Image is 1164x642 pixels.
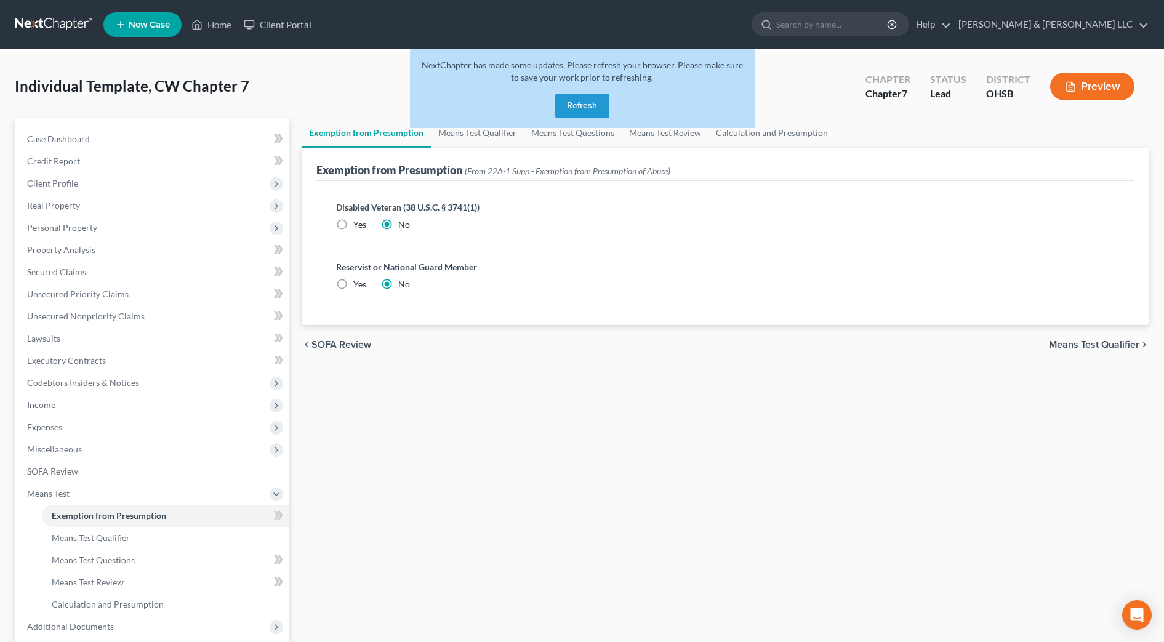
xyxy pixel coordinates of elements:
[302,340,371,350] button: chevron_left SOFA Review
[986,73,1030,87] div: District
[27,156,80,166] span: Credit Report
[129,20,170,30] span: New Case
[302,118,431,148] a: Exemption from Presumption
[27,444,82,454] span: Miscellaneous
[1139,340,1149,350] i: chevron_right
[17,305,289,327] a: Unsecured Nonpriority Claims
[185,14,238,36] a: Home
[42,527,289,549] a: Means Test Qualifier
[902,87,907,99] span: 7
[17,283,289,305] a: Unsecured Priority Claims
[42,505,289,527] a: Exemption from Presumption
[27,178,78,188] span: Client Profile
[398,279,410,289] span: No
[27,311,145,321] span: Unsecured Nonpriority Claims
[865,73,910,87] div: Chapter
[17,460,289,483] a: SOFA Review
[353,279,366,289] span: Yes
[910,14,951,36] a: Help
[27,222,97,233] span: Personal Property
[17,150,289,172] a: Credit Report
[27,267,86,277] span: Secured Claims
[1049,340,1149,350] button: Means Test Qualifier chevron_right
[27,289,129,299] span: Unsecured Priority Claims
[398,219,410,230] span: No
[238,14,318,36] a: Client Portal
[27,244,95,255] span: Property Analysis
[27,333,60,343] span: Lawsuits
[27,422,62,432] span: Expenses
[17,239,289,261] a: Property Analysis
[776,13,889,36] input: Search by name...
[52,577,124,587] span: Means Test Review
[1122,600,1152,630] div: Open Intercom Messenger
[27,200,80,211] span: Real Property
[708,118,835,148] a: Calculation and Presumption
[336,260,1115,273] label: Reservist or National Guard Member
[986,87,1030,101] div: OHSB
[311,340,371,350] span: SOFA Review
[17,350,289,372] a: Executory Contracts
[52,555,135,565] span: Means Test Questions
[27,134,90,144] span: Case Dashboard
[930,87,966,101] div: Lead
[1049,340,1139,350] span: Means Test Qualifier
[27,355,106,366] span: Executory Contracts
[865,87,910,101] div: Chapter
[1050,73,1134,100] button: Preview
[422,60,743,82] span: NextChapter has made some updates. Please refresh your browser. Please make sure to save your wor...
[952,14,1149,36] a: [PERSON_NAME] & [PERSON_NAME] LLC
[316,163,670,177] div: Exemption from Presumption
[52,599,164,609] span: Calculation and Presumption
[17,261,289,283] a: Secured Claims
[27,399,55,410] span: Income
[465,166,670,176] span: (From 22A-1 Supp - Exemption from Presumption of Abuse)
[52,510,166,521] span: Exemption from Presumption
[353,219,366,230] span: Yes
[27,488,70,499] span: Means Test
[52,532,130,543] span: Means Test Qualifier
[27,621,114,632] span: Additional Documents
[930,73,966,87] div: Status
[336,201,1115,214] label: Disabled Veteran (38 U.S.C. § 3741(1))
[42,571,289,593] a: Means Test Review
[17,327,289,350] a: Lawsuits
[42,593,289,616] a: Calculation and Presumption
[15,77,249,95] span: Individual Template, CW Chapter 7
[27,377,139,388] span: Codebtors Insiders & Notices
[42,549,289,571] a: Means Test Questions
[555,94,609,118] button: Refresh
[302,340,311,350] i: chevron_left
[27,466,78,476] span: SOFA Review
[17,128,289,150] a: Case Dashboard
